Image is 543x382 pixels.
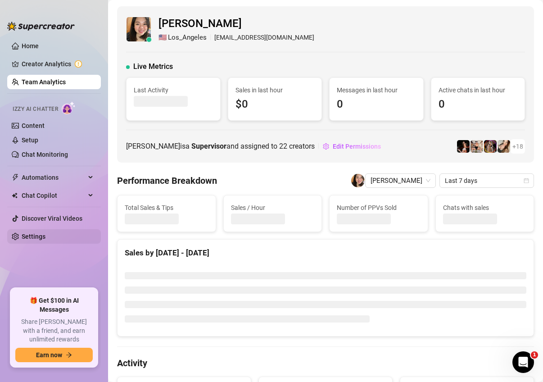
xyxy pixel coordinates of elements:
[125,247,526,259] div: Sales by [DATE] - [DATE]
[158,15,314,32] span: [PERSON_NAME]
[322,139,381,154] button: Edit Permissions
[235,96,315,113] span: $0
[22,151,68,158] a: Chat Monitoring
[126,141,315,152] span: [PERSON_NAME] is a and assigned to creators
[512,351,534,373] iframe: Intercom live chat
[133,61,173,72] span: Live Metrics
[12,174,19,181] span: thunderbolt
[235,85,315,95] span: Sales in last hour
[22,57,94,71] a: Creator Analytics exclamation-circle
[351,174,365,187] img: Katrina-SUP
[117,174,217,187] h4: Performance Breakdown
[15,348,93,362] button: Earn nowarrow-right
[62,101,76,114] img: AI Chatter
[15,296,93,314] span: 🎁 Get $100 in AI Messages
[36,351,62,359] span: Earn now
[498,140,510,153] img: Anna
[439,85,518,95] span: Active chats in last hour
[22,122,45,129] a: Content
[15,318,93,344] span: Share [PERSON_NAME] with a friend, and earn unlimited rewards
[531,351,538,359] span: 1
[371,174,430,187] span: Katrina-SUP
[22,78,66,86] a: Team Analytics
[22,136,38,144] a: Setup
[22,215,82,222] a: Discover Viral Videos
[66,352,72,358] span: arrow-right
[168,32,207,43] span: Los_Angeles
[12,192,18,199] img: Chat Copilot
[22,42,39,50] a: Home
[524,178,529,183] span: calendar
[191,142,226,150] b: Supervisor
[457,140,470,153] img: Leah
[231,203,315,213] span: Sales / Hour
[337,203,421,213] span: Number of PPVs Sold
[13,105,58,114] span: Izzy AI Chatter
[333,143,381,150] span: Edit Permissions
[445,174,529,187] span: Last 7 days
[323,143,329,150] span: setting
[443,203,527,213] span: Chats with sales
[134,85,213,95] span: Last Activity
[117,357,534,369] h4: Activity
[158,32,167,43] span: 🇺🇸
[127,17,151,41] img: Katrina-SUP
[22,170,86,185] span: Automations
[7,22,75,31] img: logo-BBDzfeDw.svg
[484,140,497,153] img: Jill
[125,203,208,213] span: Total Sales & Tips
[158,32,314,43] div: [EMAIL_ADDRESS][DOMAIN_NAME]
[22,188,86,203] span: Chat Copilot
[337,85,416,95] span: Messages in last hour
[471,140,483,153] img: Dana
[439,96,518,113] span: 0
[279,142,287,150] span: 22
[22,233,45,240] a: Settings
[512,141,523,151] span: + 18
[337,96,416,113] span: 0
